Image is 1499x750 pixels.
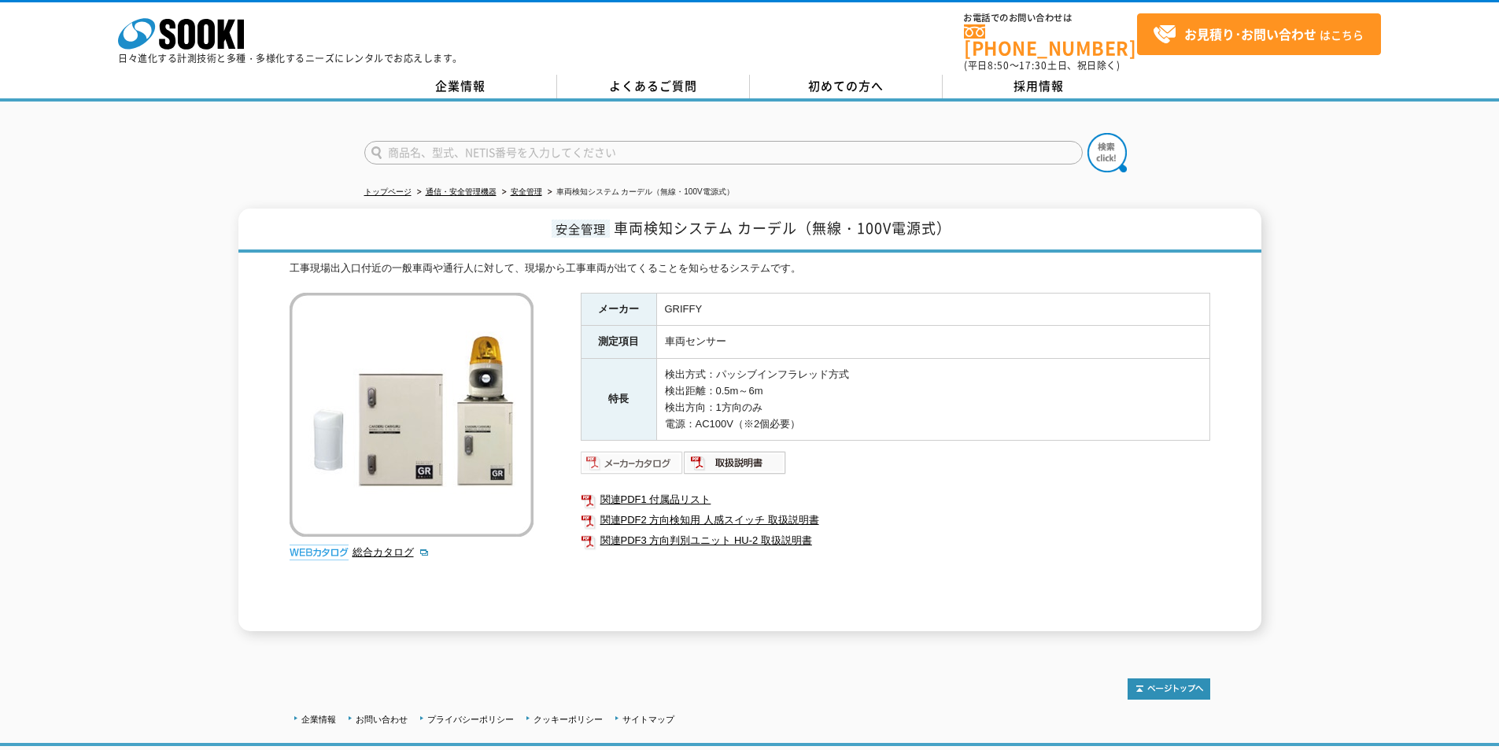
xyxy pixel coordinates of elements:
a: トップページ [364,187,412,196]
span: 車両検知システム カーデル（無線・100V電源式） [614,217,951,238]
a: 関連PDF1 付属品リスト [581,490,1210,510]
a: お見積り･お問い合わせはこちら [1137,13,1381,55]
a: メーカーカタログ [581,461,684,473]
a: よくあるご質問 [557,75,750,98]
a: 通信・安全管理機器 [426,187,497,196]
img: メーカーカタログ [581,450,684,475]
img: トップページへ [1128,678,1210,700]
img: webカタログ [290,545,349,560]
p: 日々進化する計測技術と多種・多様化するニーズにレンタルでお応えします。 [118,54,463,63]
a: [PHONE_NUMBER] [964,24,1137,57]
a: サイトマップ [622,715,674,724]
div: 工事現場出入口付近の一般車両や通行人に対して、現場から工事車両が出てくることを知らせるシステムです。 [290,260,1210,277]
a: 総合カタログ [353,546,430,558]
th: 特長 [581,359,656,441]
a: プライバシーポリシー [427,715,514,724]
span: 安全管理 [552,220,610,238]
img: 車両検知システム カーデル（無線・100V電源式） [290,293,534,537]
span: (平日 ～ 土日、祝日除く) [964,58,1120,72]
span: お電話でのお問い合わせは [964,13,1137,23]
img: 取扱説明書 [684,450,787,475]
a: 初めての方へ [750,75,943,98]
img: btn_search.png [1087,133,1127,172]
a: 採用情報 [943,75,1135,98]
a: 取扱説明書 [684,461,787,473]
input: 商品名、型式、NETIS番号を入力してください [364,141,1083,164]
span: 17:30 [1019,58,1047,72]
a: 関連PDF2 方向検知用 人感スイッチ 取扱説明書 [581,510,1210,530]
span: 8:50 [988,58,1010,72]
span: はこちら [1153,23,1364,46]
th: 測定項目 [581,326,656,359]
a: クッキーポリシー [534,715,603,724]
strong: お見積り･お問い合わせ [1184,24,1316,43]
a: 企業情報 [301,715,336,724]
td: 車両センサー [656,326,1209,359]
th: メーカー [581,293,656,326]
li: 車両検知システム カーデル（無線・100V電源式） [545,184,734,201]
a: 関連PDF3 方向判別ユニット HU-2 取扱説明書 [581,530,1210,551]
td: 検出方式：パッシブインフラレッド方式 検出距離：0.5m～6m 検出方向：1方向のみ 電源：AC100V（※2個必要） [656,359,1209,441]
td: GRIFFY [656,293,1209,326]
a: お問い合わせ [356,715,408,724]
a: 企業情報 [364,75,557,98]
a: 安全管理 [511,187,542,196]
span: 初めての方へ [808,77,884,94]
